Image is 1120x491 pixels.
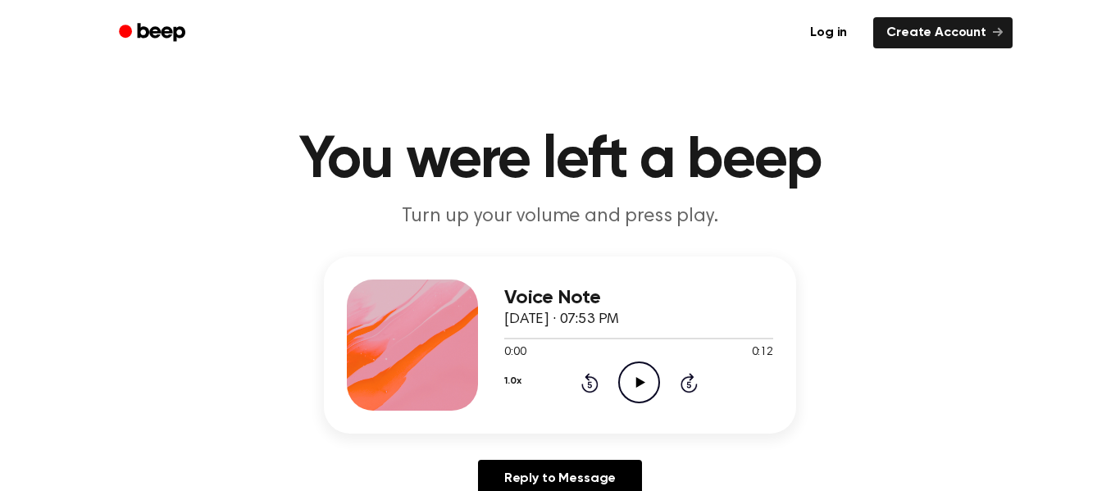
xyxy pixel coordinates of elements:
a: Create Account [873,17,1013,48]
span: [DATE] · 07:53 PM [504,312,619,327]
a: Beep [107,17,200,49]
h3: Voice Note [504,287,773,309]
span: 0:00 [504,344,526,361]
a: Log in [794,14,863,52]
button: 1.0x [504,367,521,395]
h1: You were left a beep [140,131,980,190]
p: Turn up your volume and press play. [245,203,875,230]
span: 0:12 [752,344,773,361]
